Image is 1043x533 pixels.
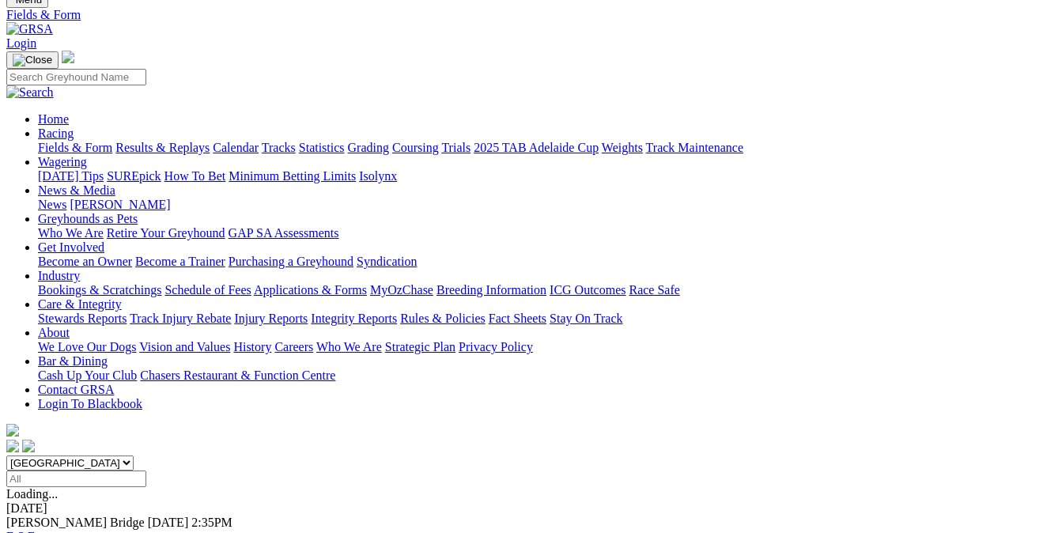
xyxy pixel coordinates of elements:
[311,312,397,325] a: Integrity Reports
[6,69,146,85] input: Search
[6,487,58,501] span: Loading...
[441,141,470,154] a: Trials
[13,54,52,66] img: Close
[6,51,59,69] button: Toggle navigation
[38,226,104,240] a: Who We Are
[115,141,210,154] a: Results & Replays
[359,169,397,183] a: Isolynx
[602,141,643,154] a: Weights
[38,198,1037,212] div: News & Media
[550,283,625,297] a: ICG Outcomes
[140,369,335,382] a: Chasers Restaurant & Function Centre
[348,141,389,154] a: Grading
[38,283,161,297] a: Bookings & Scratchings
[38,127,74,140] a: Racing
[130,312,231,325] a: Track Injury Rebate
[474,141,599,154] a: 2025 TAB Adelaide Cup
[6,36,36,50] a: Login
[38,383,114,396] a: Contact GRSA
[274,340,313,353] a: Careers
[6,516,145,529] span: [PERSON_NAME] Bridge
[38,240,104,254] a: Get Involved
[38,354,108,368] a: Bar & Dining
[38,112,69,126] a: Home
[550,312,622,325] a: Stay On Track
[38,155,87,168] a: Wagering
[436,283,546,297] a: Breeding Information
[6,22,53,36] img: GRSA
[38,312,1037,326] div: Care & Integrity
[299,141,345,154] a: Statistics
[38,340,136,353] a: We Love Our Dogs
[38,183,115,197] a: News & Media
[38,326,70,339] a: About
[38,340,1037,354] div: About
[38,169,104,183] a: [DATE] Tips
[229,226,339,240] a: GAP SA Assessments
[164,169,226,183] a: How To Bet
[38,297,122,311] a: Care & Integrity
[38,141,1037,155] div: Racing
[22,440,35,452] img: twitter.svg
[392,141,439,154] a: Coursing
[6,85,54,100] img: Search
[38,169,1037,183] div: Wagering
[38,226,1037,240] div: Greyhounds as Pets
[234,312,308,325] a: Injury Reports
[148,516,189,529] span: [DATE]
[38,269,80,282] a: Industry
[38,312,127,325] a: Stewards Reports
[262,141,296,154] a: Tracks
[107,169,161,183] a: SUREpick
[38,397,142,410] a: Login To Blackbook
[370,283,433,297] a: MyOzChase
[459,340,533,353] a: Privacy Policy
[233,340,271,353] a: History
[629,283,679,297] a: Race Safe
[70,198,170,211] a: [PERSON_NAME]
[38,369,137,382] a: Cash Up Your Club
[38,198,66,211] a: News
[139,340,230,353] a: Vision and Values
[229,169,356,183] a: Minimum Betting Limits
[38,212,138,225] a: Greyhounds as Pets
[254,283,367,297] a: Applications & Forms
[213,141,259,154] a: Calendar
[385,340,455,353] a: Strategic Plan
[6,501,1037,516] div: [DATE]
[38,255,1037,269] div: Get Involved
[229,255,353,268] a: Purchasing a Greyhound
[6,440,19,452] img: facebook.svg
[316,340,382,353] a: Who We Are
[38,283,1037,297] div: Industry
[62,51,74,63] img: logo-grsa-white.png
[107,226,225,240] a: Retire Your Greyhound
[6,471,146,487] input: Select date
[135,255,225,268] a: Become a Trainer
[6,424,19,437] img: logo-grsa-white.png
[38,369,1037,383] div: Bar & Dining
[191,516,232,529] span: 2:35PM
[489,312,546,325] a: Fact Sheets
[400,312,486,325] a: Rules & Policies
[38,141,112,154] a: Fields & Form
[6,8,1037,22] a: Fields & Form
[357,255,417,268] a: Syndication
[164,283,251,297] a: Schedule of Fees
[38,255,132,268] a: Become an Owner
[646,141,743,154] a: Track Maintenance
